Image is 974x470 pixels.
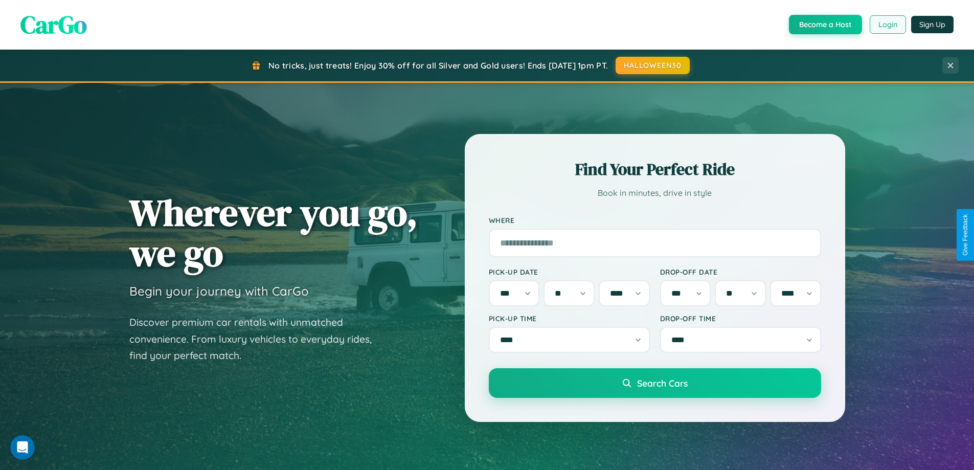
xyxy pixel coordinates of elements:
[637,377,688,389] span: Search Cars
[962,214,969,256] div: Give Feedback
[489,158,821,181] h2: Find Your Perfect Ride
[789,15,862,34] button: Become a Host
[489,267,650,276] label: Pick-up Date
[489,314,650,323] label: Pick-up Time
[660,314,821,323] label: Drop-off Time
[489,186,821,200] p: Book in minutes, drive in style
[268,60,608,71] span: No tricks, just treats! Enjoy 30% off for all Silver and Gold users! Ends [DATE] 1pm PT.
[489,368,821,398] button: Search Cars
[870,15,906,34] button: Login
[911,16,954,33] button: Sign Up
[616,57,690,74] button: HALLOWEEN30
[660,267,821,276] label: Drop-off Date
[10,435,35,460] iframe: Intercom live chat
[489,216,821,225] label: Where
[129,314,385,364] p: Discover premium car rentals with unmatched convenience. From luxury vehicles to everyday rides, ...
[129,192,418,273] h1: Wherever you go, we go
[20,8,87,41] span: CarGo
[129,283,309,299] h3: Begin your journey with CarGo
